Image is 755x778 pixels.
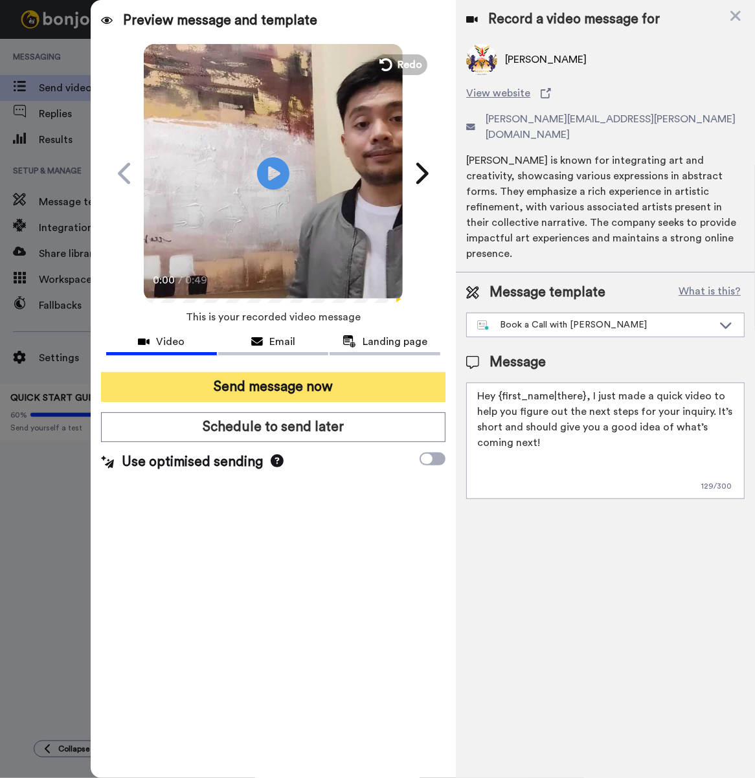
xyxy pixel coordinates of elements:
[466,383,745,499] textarea: Hey {first_name|there}, I just made a quick video to help you figure out the next steps for your ...
[477,320,490,331] img: nextgen-template.svg
[675,283,745,302] button: What is this?
[466,153,745,261] div: [PERSON_NAME] is known for integrating art and creativity, showcasing various expressions in abst...
[269,334,295,350] span: Email
[56,50,223,61] p: Message from Grant, sent 10w ago
[363,334,427,350] span: Landing page
[186,303,361,331] span: This is your recorded video message
[477,318,713,331] div: Book a Call with [PERSON_NAME]
[56,37,223,50] p: Thanks for being with us for 4 months - it's flown by! How can we make the next 4 months even bet...
[29,39,50,60] img: Profile image for Grant
[490,353,546,372] span: Message
[101,412,445,442] button: Schedule to send later
[153,272,175,288] span: 0:00
[185,272,208,288] span: 0:49
[122,452,263,472] span: Use optimised sending
[466,85,745,101] a: View website
[178,272,183,288] span: /
[101,372,445,402] button: Send message now
[490,283,605,302] span: Message template
[156,334,185,350] span: Video
[19,27,240,70] div: message notification from Grant, 10w ago. Thanks for being with us for 4 months - it's flown by! ...
[486,111,745,142] span: [PERSON_NAME][EMAIL_ADDRESS][PERSON_NAME][DOMAIN_NAME]
[466,85,530,101] span: View website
